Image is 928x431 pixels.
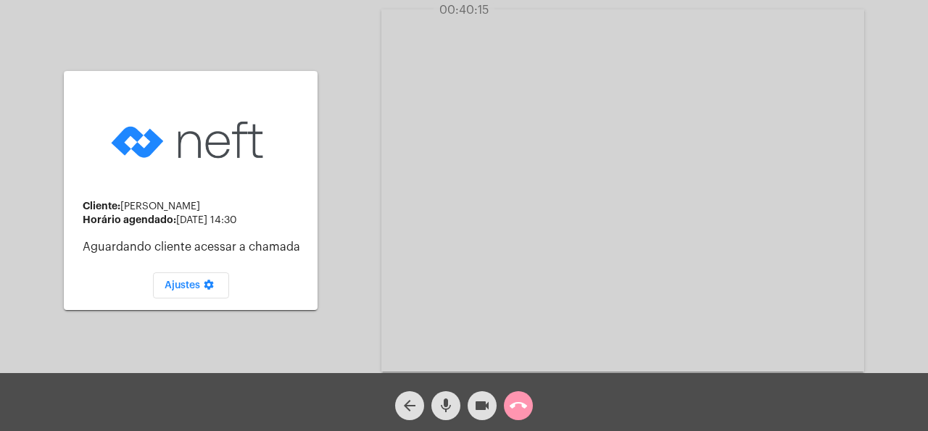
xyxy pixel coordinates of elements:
[473,397,491,414] mat-icon: videocam
[200,279,217,296] mat-icon: settings
[153,272,229,298] button: Ajustes
[165,280,217,290] span: Ajustes
[83,240,306,254] p: Aguardando cliente acessar a chamada
[83,214,306,226] div: [DATE] 14:30
[83,201,306,212] div: [PERSON_NAME]
[510,397,527,414] mat-icon: call_end
[83,214,176,225] strong: Horário agendado:
[83,201,120,211] strong: Cliente:
[401,397,418,414] mat-icon: arrow_back
[439,4,489,16] span: 00:40:15
[437,397,455,414] mat-icon: mic
[107,99,274,182] img: logo-neft-novo-2.png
